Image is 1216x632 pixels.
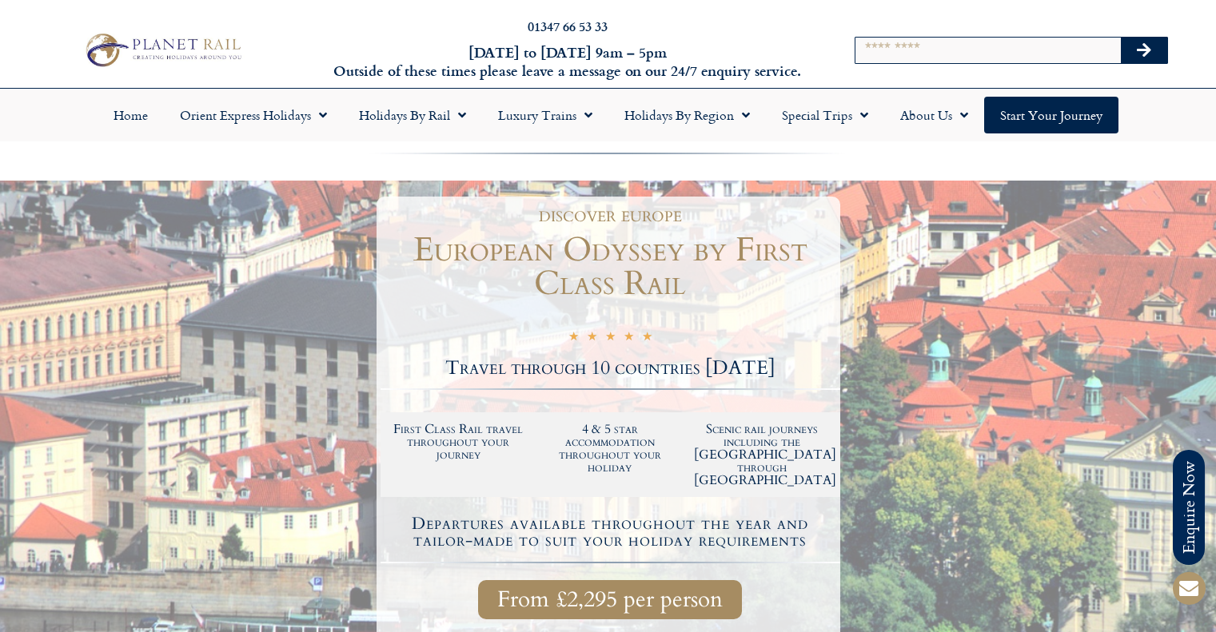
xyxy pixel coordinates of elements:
a: Luxury Trains [482,97,608,133]
span: From £2,295 per person [497,590,723,610]
a: Start your Journey [984,97,1118,133]
i: ★ [605,329,616,348]
i: ★ [568,329,579,348]
h1: discover europe [389,205,832,225]
a: Holidays by Region [608,97,766,133]
button: Search [1121,38,1167,63]
a: About Us [884,97,984,133]
i: ★ [587,329,597,348]
h2: First Class Rail travel throughout your journey [391,423,527,461]
nav: Menu [8,97,1208,133]
h1: European Odyssey by First Class Rail [381,233,840,300]
img: Planet Rail Train Holidays Logo [79,30,245,70]
a: Holidays by Rail [343,97,482,133]
a: From £2,295 per person [478,580,742,619]
h2: Scenic rail journeys including the [GEOGRAPHIC_DATA] through [GEOGRAPHIC_DATA] [694,423,830,487]
i: ★ [642,329,652,348]
h2: Travel through 10 countries [DATE] [381,359,840,378]
h2: 4 & 5 star accommodation throughout your holiday [542,423,678,474]
div: 5/5 [568,327,652,348]
a: Home [98,97,164,133]
a: Special Trips [766,97,884,133]
i: ★ [624,329,634,348]
a: 01347 66 53 33 [528,17,608,35]
a: Orient Express Holidays [164,97,343,133]
h6: [DATE] to [DATE] 9am – 5pm Outside of these times please leave a message on our 24/7 enquiry serv... [329,43,807,81]
h4: Departures available throughout the year and tailor-made to suit your holiday requirements [383,515,838,549]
